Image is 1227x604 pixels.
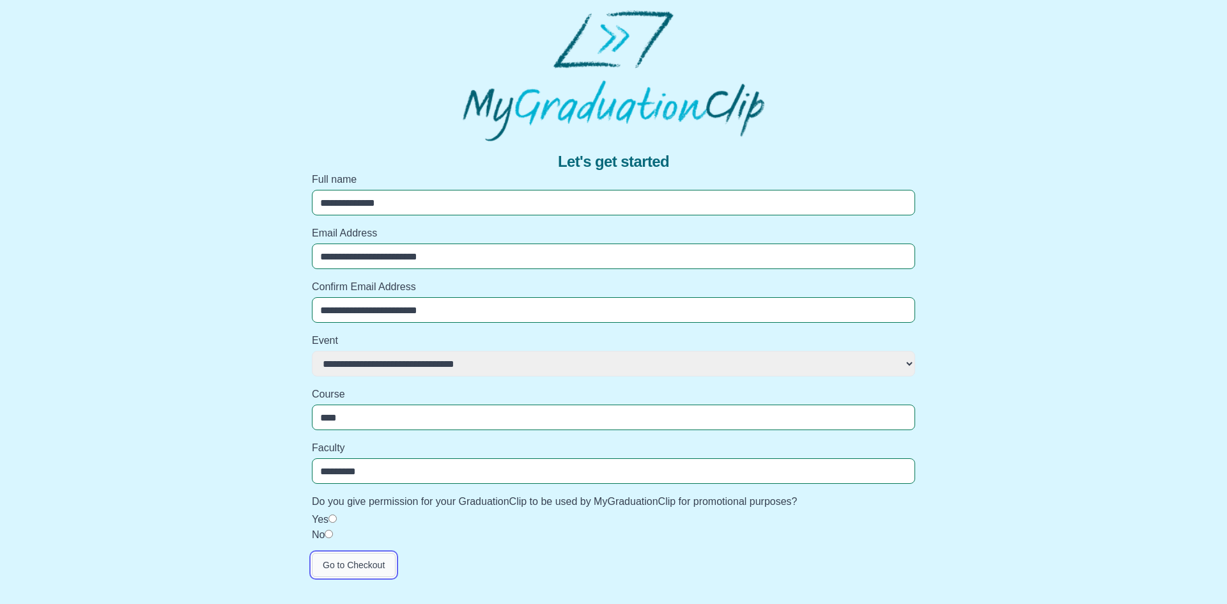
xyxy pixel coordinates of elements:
label: Faculty [312,440,915,456]
label: Event [312,333,915,348]
button: Go to Checkout [312,553,396,577]
label: No [312,529,325,540]
label: Course [312,387,915,402]
span: Let's get started [558,151,669,172]
label: Full name [312,172,915,187]
label: Yes [312,514,328,525]
label: Confirm Email Address [312,279,915,295]
label: Do you give permission for your GraduationClip to be used by MyGraduationClip for promotional pur... [312,494,915,509]
img: MyGraduationClip [463,10,764,141]
label: Email Address [312,226,915,241]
